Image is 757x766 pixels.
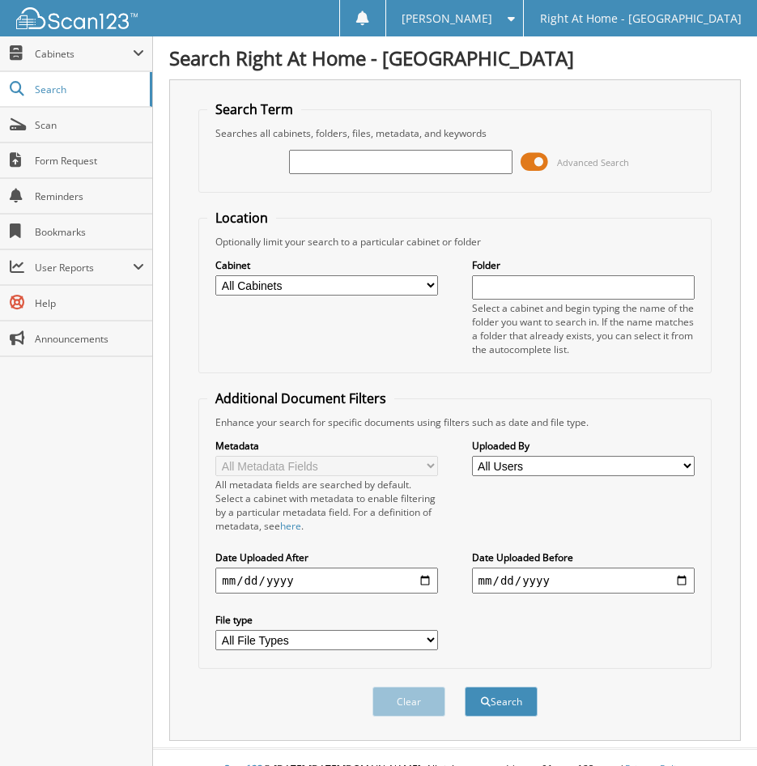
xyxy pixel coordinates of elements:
[207,389,394,407] legend: Additional Document Filters
[207,235,702,249] div: Optionally limit your search to a particular cabinet or folder
[35,189,144,203] span: Reminders
[215,613,438,627] label: File type
[676,688,757,766] iframe: Chat Widget
[215,478,438,533] div: All metadata fields are searched by default. Select a cabinet with metadata to enable filtering b...
[215,439,438,453] label: Metadata
[35,47,133,61] span: Cabinets
[35,261,133,274] span: User Reports
[207,415,702,429] div: Enhance your search for specific documents using filters such as date and file type.
[215,551,438,564] label: Date Uploaded After
[557,156,629,168] span: Advanced Search
[215,568,438,594] input: start
[169,45,741,71] h1: Search Right At Home - [GEOGRAPHIC_DATA]
[472,258,695,272] label: Folder
[207,126,702,140] div: Searches all cabinets, folders, files, metadata, and keywords
[35,154,144,168] span: Form Request
[402,14,492,23] span: [PERSON_NAME]
[35,332,144,346] span: Announcements
[16,7,138,29] img: scan123-logo-white.svg
[35,296,144,310] span: Help
[472,301,695,356] div: Select a cabinet and begin typing the name of the folder you want to search in. If the name match...
[472,568,695,594] input: end
[35,225,144,239] span: Bookmarks
[215,258,438,272] label: Cabinet
[540,14,742,23] span: Right At Home - [GEOGRAPHIC_DATA]
[372,687,445,717] button: Clear
[465,687,538,717] button: Search
[472,439,695,453] label: Uploaded By
[472,551,695,564] label: Date Uploaded Before
[35,118,144,132] span: Scan
[207,209,276,227] legend: Location
[207,100,301,118] legend: Search Term
[35,83,142,96] span: Search
[280,519,301,533] a: here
